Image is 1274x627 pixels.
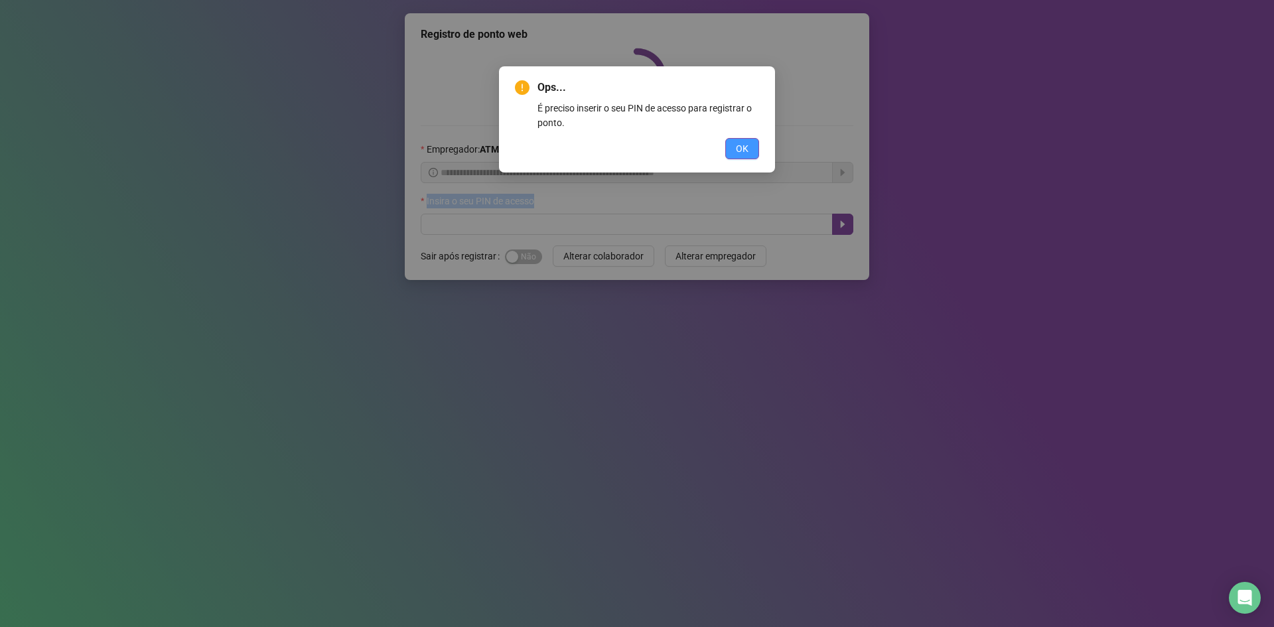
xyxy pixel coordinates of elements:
div: É preciso inserir o seu PIN de acesso para registrar o ponto. [537,101,759,130]
button: OK [725,138,759,159]
span: Ops... [537,80,759,96]
span: exclamation-circle [515,80,530,95]
span: OK [736,141,748,156]
div: Open Intercom Messenger [1229,582,1261,614]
